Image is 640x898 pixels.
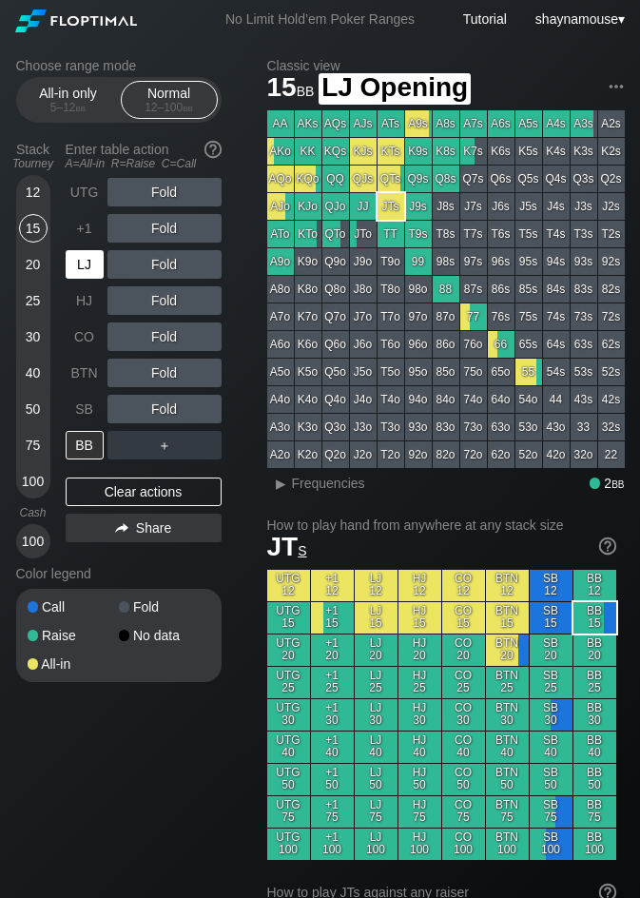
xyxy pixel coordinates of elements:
div: A5o [267,359,294,385]
div: UTG 20 [267,634,310,666]
div: BB 30 [573,699,616,731]
div: QJs [350,166,377,192]
div: Call [28,600,119,614]
div: 74s [543,303,570,330]
div: BTN [66,359,104,387]
div: Fold [107,178,222,206]
div: 75s [515,303,542,330]
div: LJ 12 [355,570,398,601]
div: 25 [19,286,48,315]
div: 97s [460,248,487,275]
div: K5s [515,138,542,165]
div: SB 40 [530,732,572,763]
div: 99 [405,248,432,275]
div: A7s [460,110,487,137]
div: CO 40 [442,732,485,763]
div: K7s [460,138,487,165]
div: 44 [543,386,570,413]
div: 65s [515,331,542,358]
div: BB 20 [573,634,616,666]
div: 54s [543,359,570,385]
div: T9s [405,221,432,247]
div: 53s [571,359,597,385]
div: Raise [28,629,119,642]
div: BB 75 [573,796,616,828]
div: A9o [267,248,294,275]
div: SB 50 [530,764,572,795]
div: 64o [488,386,514,413]
div: CO 25 [442,667,485,698]
div: SB 75 [530,796,572,828]
div: 40 [19,359,48,387]
div: Q3o [322,414,349,440]
div: UTG 30 [267,699,310,731]
h2: Classic view [267,58,625,73]
div: QTo [322,221,349,247]
img: share.864f2f62.svg [115,523,128,534]
div: 42s [598,386,625,413]
div: Clear actions [66,478,222,506]
div: 50 [19,395,48,423]
div: 98s [433,248,459,275]
div: 22 [598,441,625,468]
div: J5s [515,193,542,220]
div: HJ 40 [398,732,441,763]
div: K4s [543,138,570,165]
div: SB 15 [530,602,572,634]
div: T5o [378,359,404,385]
div: HJ 30 [398,699,441,731]
div: T4o [378,386,404,413]
div: 32o [571,441,597,468]
div: KTo [295,221,321,247]
div: K7o [295,303,321,330]
div: LJ 15 [355,602,398,634]
div: Q3s [571,166,597,192]
div: 43s [571,386,597,413]
div: A4s [543,110,570,137]
div: Q8o [322,276,349,303]
div: Fold [107,322,222,351]
div: K8s [433,138,459,165]
div: Q4o [322,386,349,413]
div: KJo [295,193,321,220]
div: Q6s [488,166,514,192]
div: BB 50 [573,764,616,795]
div: 12 [19,178,48,206]
div: T4s [543,221,570,247]
div: K5o [295,359,321,385]
div: 5 – 12 [29,101,108,114]
div: SB 30 [530,699,572,731]
div: J8s [433,193,459,220]
div: SB 25 [530,667,572,698]
div: J2o [350,441,377,468]
h2: Choose range mode [16,58,222,73]
div: KQo [295,166,321,192]
div: BB 25 [573,667,616,698]
div: Stack [9,134,58,178]
div: 77 [460,303,487,330]
div: Q7o [322,303,349,330]
div: 15 [19,214,48,243]
div: 87o [433,303,459,330]
div: +1 25 [311,667,354,698]
span: Frequencies [292,476,365,491]
div: 72s [598,303,625,330]
div: Q5s [515,166,542,192]
div: CO 15 [442,602,485,634]
div: JTs [378,193,404,220]
div: QJo [322,193,349,220]
div: 55 [515,359,542,385]
div: SB [66,395,104,423]
div: 75 [19,431,48,459]
div: K2s [598,138,625,165]
div: AQs [322,110,349,137]
div: J7o [350,303,377,330]
div: ATs [378,110,404,137]
span: bb [297,79,315,100]
div: 83s [571,276,597,303]
div: BTN 25 [486,667,529,698]
div: A5s [515,110,542,137]
span: LJ Opening [319,73,471,105]
div: 84s [543,276,570,303]
div: BB [66,431,104,459]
